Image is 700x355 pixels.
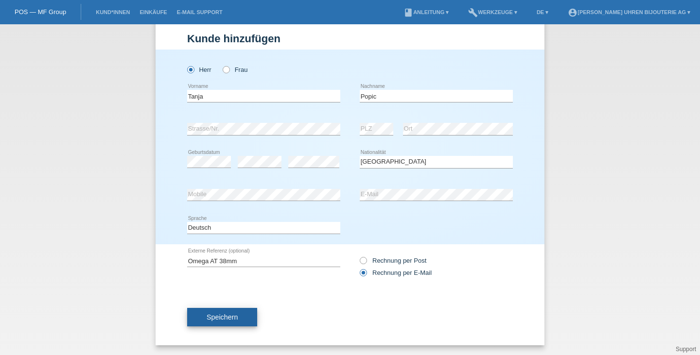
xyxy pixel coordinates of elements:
a: buildWerkzeuge ▾ [463,9,522,15]
label: Rechnung per E-Mail [360,269,432,276]
a: E-Mail Support [172,9,227,15]
a: Kund*innen [91,9,135,15]
a: Support [676,346,696,353]
a: bookAnleitung ▾ [399,9,454,15]
i: book [403,8,413,17]
a: Einkäufe [135,9,172,15]
label: Frau [223,66,247,73]
button: Speichern [187,308,257,326]
input: Rechnung per E-Mail [360,269,366,281]
a: POS — MF Group [15,8,66,16]
input: Frau [223,66,229,72]
i: build [468,8,478,17]
input: Herr [187,66,193,72]
span: Speichern [207,313,238,321]
label: Herr [187,66,211,73]
input: Rechnung per Post [360,257,366,269]
h1: Kunde hinzufügen [187,33,513,45]
a: account_circle[PERSON_NAME] Uhren Bijouterie AG ▾ [563,9,695,15]
label: Rechnung per Post [360,257,426,264]
i: account_circle [568,8,577,17]
a: DE ▾ [532,9,553,15]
